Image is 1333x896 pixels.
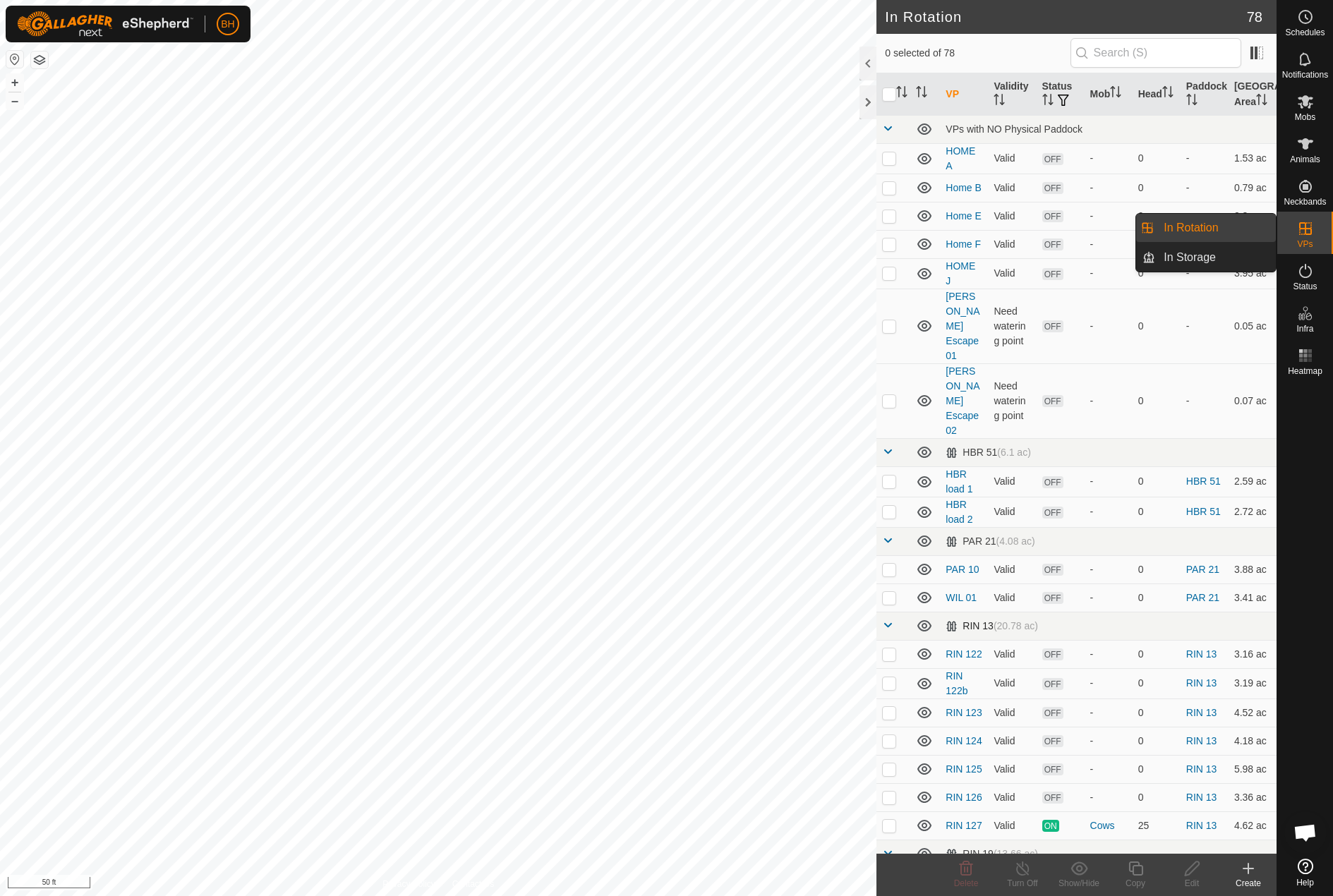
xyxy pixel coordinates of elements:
a: HBR 51 [1186,476,1221,487]
div: RIN 13 [946,620,1038,632]
a: Home E [946,210,982,222]
td: Valid [988,174,1036,202]
div: Edit [1164,877,1220,890]
span: Help [1296,878,1314,887]
button: Reset Map [6,51,23,68]
span: Schedules [1285,28,1325,37]
span: OFF [1042,182,1063,194]
span: Status [1293,282,1317,291]
span: (20.78 ac) [994,620,1038,631]
td: Valid [988,698,1036,727]
a: RIN 127 [946,820,982,831]
a: In Storage [1155,243,1276,272]
span: OFF [1042,592,1063,604]
div: VPs with NO Physical Paddock [946,123,1271,135]
td: 0.79 ac [1229,174,1277,202]
span: OFF [1042,210,1063,222]
p-sorticon: Activate to sort [1186,96,1198,107]
th: Validity [988,73,1036,116]
td: 0 [1133,363,1181,438]
div: Create [1220,877,1277,890]
td: 0 [1133,640,1181,668]
a: RIN 13 [1186,677,1217,689]
td: - [1181,174,1229,202]
div: Open chat [1284,811,1327,854]
span: ON [1042,820,1059,832]
td: Need watering point [988,289,1036,363]
td: 0.05 ac [1229,289,1277,363]
a: HOME J [946,260,975,286]
div: - [1090,394,1127,408]
span: Notifications [1282,71,1328,79]
td: 2.72 ac [1229,497,1277,527]
td: 0 [1133,698,1181,727]
p-sorticon: Activate to sort [1162,88,1174,99]
td: 0 [1133,497,1181,527]
td: 0 [1133,258,1181,289]
th: [GEOGRAPHIC_DATA] Area [1229,73,1277,116]
div: - [1090,734,1127,749]
div: - [1090,181,1127,195]
td: Valid [988,668,1036,698]
span: (13.66 ac) [994,848,1038,859]
a: RIN 124 [946,735,982,746]
div: - [1090,319,1127,334]
a: Help [1277,853,1333,892]
div: Copy [1107,877,1164,890]
span: (6.1 ac) [997,447,1030,458]
span: OFF [1042,268,1063,280]
a: Home F [946,238,981,250]
div: - [1090,647,1127,662]
a: RIN 125 [946,763,982,775]
td: Valid [988,755,1036,783]
input: Search (S) [1070,38,1241,68]
span: OFF [1042,507,1063,519]
span: OFF [1042,648,1063,660]
p-sorticon: Activate to sort [1110,88,1121,99]
div: - [1090,706,1127,720]
div: - [1090,504,1127,519]
a: RIN 123 [946,707,982,718]
td: 0 [1133,755,1181,783]
div: HBR 51 [946,447,1031,459]
span: OFF [1042,564,1063,576]
td: Valid [988,466,1036,497]
button: Map Layers [31,52,48,68]
td: Valid [988,811,1036,840]
a: [PERSON_NAME] Escape 02 [946,365,979,436]
li: In Storage [1136,243,1276,272]
a: In Rotation [1155,214,1276,242]
td: Valid [988,555,1036,583]
td: Valid [988,202,1036,230]
td: 3.36 ac [1229,783,1277,811]
td: 0 [1133,555,1181,583]
span: OFF [1042,395,1063,407]
td: 4.52 ac [1229,698,1277,727]
a: WIL 01 [946,592,977,603]
td: 3.19 ac [1229,668,1277,698]
th: VP [940,73,988,116]
div: Show/Hide [1051,877,1107,890]
p-sorticon: Activate to sort [1256,96,1267,107]
span: BH [221,17,234,32]
a: RIN 13 [1186,763,1217,775]
a: RIN 13 [1186,648,1217,660]
td: 4.18 ac [1229,727,1277,755]
a: Contact Us [452,878,494,890]
td: 0 [1133,727,1181,755]
div: - [1090,591,1127,605]
img: Gallagher Logo [17,11,193,37]
span: OFF [1042,320,1063,332]
span: OFF [1042,153,1063,165]
span: Infra [1296,325,1313,333]
span: In Rotation [1164,219,1218,236]
a: RIN 13 [1186,792,1217,803]
a: PAR 21 [1186,564,1219,575]
span: OFF [1042,735,1063,747]
div: - [1090,209,1127,224]
td: Valid [988,258,1036,289]
a: PAR 10 [946,564,979,575]
td: 0 [1133,143,1181,174]
th: Status [1037,73,1085,116]
span: OFF [1042,238,1063,250]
